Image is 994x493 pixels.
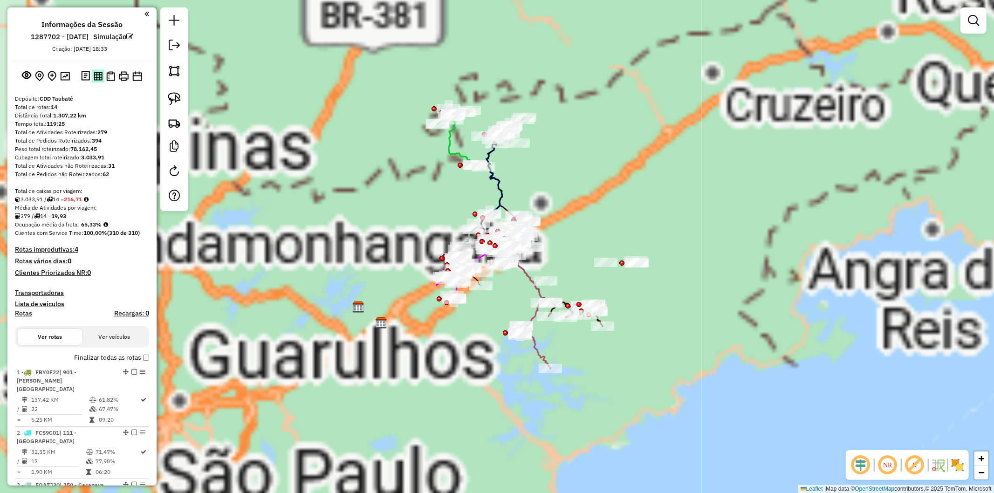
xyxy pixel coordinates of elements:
div: Atividade não roteirizada - PEROLA LUANA SILVA D [507,138,530,148]
i: Total de Atividades [22,459,27,464]
i: % de utilização do peso [86,449,93,455]
span: Ocupação média da frota: [15,221,79,228]
strong: 31 [108,162,115,169]
img: Selecionar atividades - polígono [168,64,181,77]
i: Rota otimizada [141,449,147,455]
span: FCS9C01 [35,429,59,436]
label: Finalizar todas as rotas [74,353,149,363]
td: 1,90 KM [31,467,86,477]
em: Finalizar rota [131,482,137,487]
em: Alterar sequência das rotas [123,482,129,487]
div: Atividade não roteirizada - EMPORIO SIMPATIA DO [451,266,474,275]
h6: 1287702 - [DATE] [31,33,89,41]
div: Distância Total: [15,111,149,120]
div: Atividade não roteirizada - PRISCILA DA SILVA FE [486,237,509,246]
i: Total de Atividades [15,213,21,219]
i: Total de rotas [47,197,53,202]
button: Centralizar mapa no depósito ou ponto de apoio [33,69,46,83]
td: 06:20 [95,467,140,477]
span: FBY0F22 [35,369,59,376]
td: / [17,404,21,414]
span: | 901 - [PERSON_NAME][GEOGRAPHIC_DATA] [17,369,76,392]
em: Alterar sequência das rotas [123,430,129,435]
div: Atividade não roteirizada - 59.059.002 LUIS FERNANDO DE GODOI FERREI [624,256,648,266]
a: Exportar sessão [165,36,184,57]
img: Selecionar atividades - laço [168,92,181,105]
div: Atividade não roteirizada - MERCADO DOS AMIGOS [445,253,468,263]
em: Média calculada utilizando a maior ocupação (%Peso ou %Cubagem) de cada rota da sessão. Rotas cro... [103,222,108,227]
strong: 14 [51,103,57,110]
td: 137,42 KM [31,395,89,404]
button: Exibir sessão original [20,68,33,83]
div: Atividade não roteirizada - EMPORIO SIMPATIA DO [448,252,471,261]
img: Exibir/Ocultar setores [950,458,965,472]
span: Clientes com Service Time: [15,229,83,236]
strong: 62 [103,171,109,178]
button: Ver rotas [18,329,82,345]
a: Zoom in [974,452,988,466]
span: Ocultar deslocamento [850,454,872,476]
td: 61,82% [98,395,140,404]
h4: Informações da Sessão [41,20,123,29]
h4: Rotas vários dias: [15,257,149,265]
div: Atividade não roteirizada - SEO BAR, BOTECO E BO [493,238,516,247]
div: Total de rotas: [15,103,149,111]
button: Ver veículos [82,329,146,345]
div: Criação: [DATE] 18:33 [48,45,111,53]
div: Atividade não roteirizada - VILA COPOS [492,233,515,242]
td: / [17,457,21,466]
div: Total de Pedidos Roteirizados: [15,137,149,145]
td: 6,25 KM [31,415,89,425]
i: Rota otimizada [141,397,147,403]
img: Criar rota [168,116,181,130]
i: Distância Total [22,449,27,455]
div: Atividade não roteirizada - BAR MARIOTO [534,276,557,286]
i: Total de rotas [34,213,40,219]
strong: 100,00% [83,229,107,236]
strong: CDD Taubaté [40,95,73,102]
button: Logs desbloquear sessão [79,69,92,83]
i: Tempo total em rota [86,469,91,475]
div: Atividade não roteirizada - HASTAG BEBIDAS [485,237,508,246]
em: Finalizar rota [131,369,137,375]
div: Atividade não roteirizada - EMPORIO 3 J [498,241,521,250]
i: % de utilização da cubagem [89,406,96,412]
a: Exibir filtros [964,11,983,30]
a: Rotas [15,309,32,317]
div: Total de Atividades não Roteirizadas: [15,162,149,170]
span: | 111 - [GEOGRAPHIC_DATA] [17,429,76,445]
td: 32,35 KM [31,447,86,457]
strong: 119:25 [47,120,65,127]
td: = [17,415,21,425]
i: % de utilização da cubagem [86,459,93,464]
div: Atividade não roteirizada - BRUNA PAULA [496,225,520,234]
span: 1 - [17,369,76,392]
td: 17 [31,457,86,466]
div: Atividade não roteirizada - ADEGA CARDOSO [491,229,514,239]
div: Total de Pedidos não Roteirizados: [15,170,149,178]
div: Total de Atividades Roteirizadas: [15,128,149,137]
a: Nova sessão e pesquisa [165,11,184,32]
button: Visualizar relatório de Roteirização [92,69,104,82]
td: = [17,467,21,477]
div: Atividade não roteirizada - ALCINDA 2 [508,233,531,243]
h4: Rotas improdutivas: [15,246,149,253]
div: Atividade não roteirizada - 54.767.008 ALEXANDRE DE CAMPOS FELIPE [507,238,531,247]
a: Reroteirizar Sessão [165,162,184,183]
button: Adicionar Atividades [46,69,58,83]
div: Atividade não roteirizada - ADEGA DO FABINHO [485,235,508,245]
strong: 0 [68,257,71,265]
em: Opções [140,369,145,375]
div: 3.033,91 / 14 = [15,195,149,204]
div: Atividade não roteirizada - 24.162.579 ELIS REGINA DE OLIVEIRA CORRE [625,258,648,267]
strong: 4 [75,245,78,253]
span: | [824,486,826,492]
div: Média de Atividades por viagem: [15,204,149,212]
button: Visualizar Romaneio [104,69,117,83]
h4: Lista de veículos [15,300,149,308]
strong: 78.162,45 [70,145,97,152]
i: % de utilização do peso [89,397,96,403]
span: + [979,452,985,464]
img: CDI Jacareí [352,301,364,313]
div: Atividade não roteirizada - MERCADINHO PIRATININ [487,130,511,140]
